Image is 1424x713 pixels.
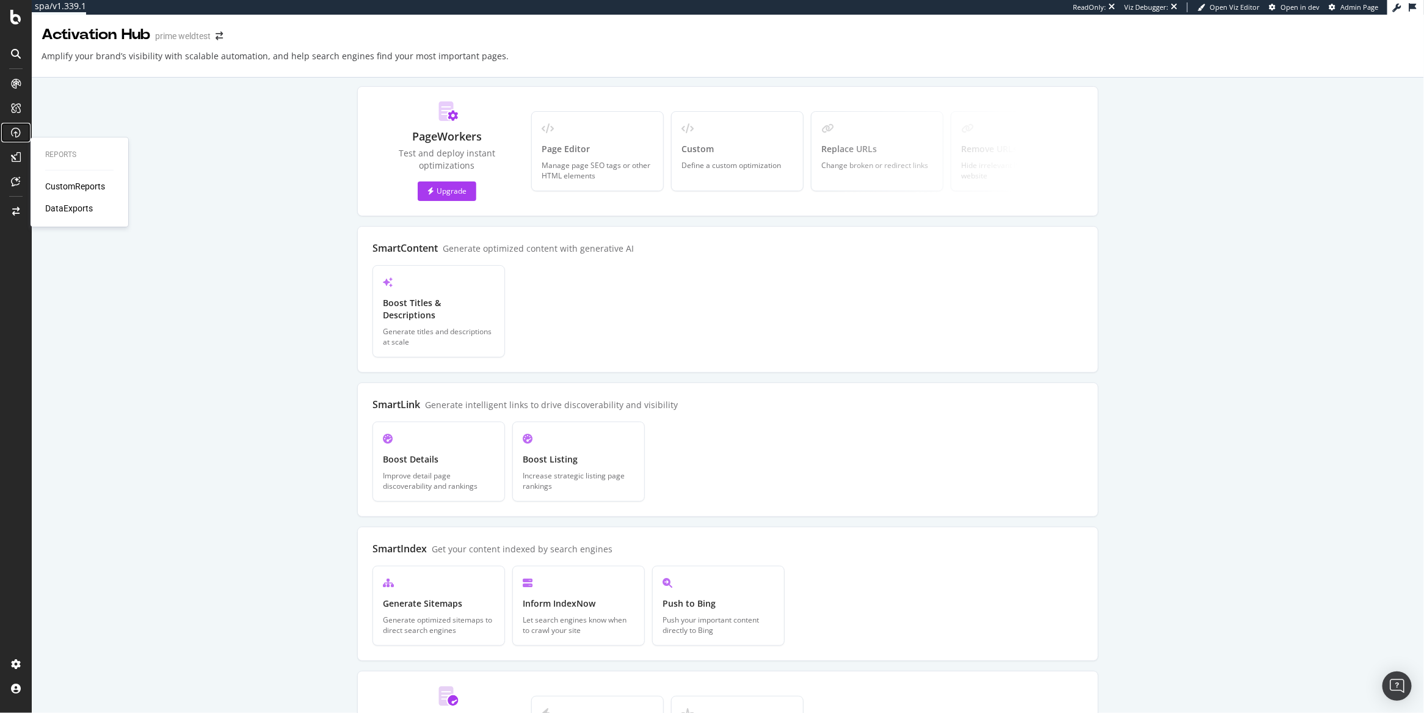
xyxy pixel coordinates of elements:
[372,241,438,255] div: SmartContent
[42,24,150,45] div: Activation Hub
[523,598,634,610] div: Inform IndexNow
[412,129,482,145] div: PageWorkers
[1382,671,1412,701] div: Open Intercom Messenger
[1124,2,1168,12] div: Viz Debugger:
[523,453,634,466] div: Boost Listing
[383,598,495,610] div: Generate Sitemaps
[443,243,634,254] div: Generate optimized content with generative AI
[652,566,785,646] a: Push to BingPush your important content directly to Bing
[523,470,634,491] div: Increase strategic listing page rankings
[155,30,211,42] div: prime weldtest
[523,615,634,635] div: Let search engines know when to crawl your site
[45,180,105,192] a: CustomReports
[681,160,793,170] div: Define a custom optimization
[216,32,223,40] div: arrow-right-arrow-left
[425,399,678,411] div: Generate intelligent links to drive discoverability and visibility
[1269,2,1320,12] a: Open in dev
[432,543,612,555] div: Get your content indexed by search engines
[681,143,793,155] div: Custom
[427,186,467,196] div: Upgrade
[42,50,509,72] div: Amplify your brand’s visibility with scalable automation, and help search engines find your most ...
[1329,2,1378,12] a: Admin Page
[1340,2,1378,12] span: Admin Page
[45,150,114,160] div: Reports
[372,422,505,502] a: Boost DetailsImprove detail page discoverability and rankings
[512,566,645,646] a: Inform IndexNowLet search engines know when to crawl your site
[372,147,521,172] div: Test and deploy instant optimizations
[1210,2,1260,12] span: Open Viz Editor
[1197,2,1260,12] a: Open Viz Editor
[372,265,505,357] a: Boost Titles & DescriptionsGenerate titles and descriptions at scale
[542,160,653,181] div: Manage page SEO tags or other HTML elements
[372,398,420,411] div: SmartLink
[383,326,495,347] div: Generate titles and descriptions at scale
[383,470,495,491] div: Improve detail page discoverability and rankings
[542,143,653,155] div: Page Editor
[372,566,505,646] a: Generate SitemapsGenerate optimized sitemaps to direct search engines
[512,422,645,502] a: Boost ListingIncrease strategic listing page rankings
[383,453,495,466] div: Boost Details
[663,598,774,610] div: Push to Bing
[435,686,459,706] img: BeK2xBaZ.svg
[435,101,459,122] img: Do_Km7dJ.svg
[1073,2,1106,12] div: ReadOnly:
[1281,2,1320,12] span: Open in dev
[45,202,93,214] a: DataExports
[383,615,495,635] div: Generate optimized sitemaps to direct search engines
[383,297,495,321] div: Boost Titles & Descriptions
[663,615,774,635] div: Push your important content directly to Bing
[372,542,427,555] div: SmartIndex
[418,181,476,201] button: Upgrade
